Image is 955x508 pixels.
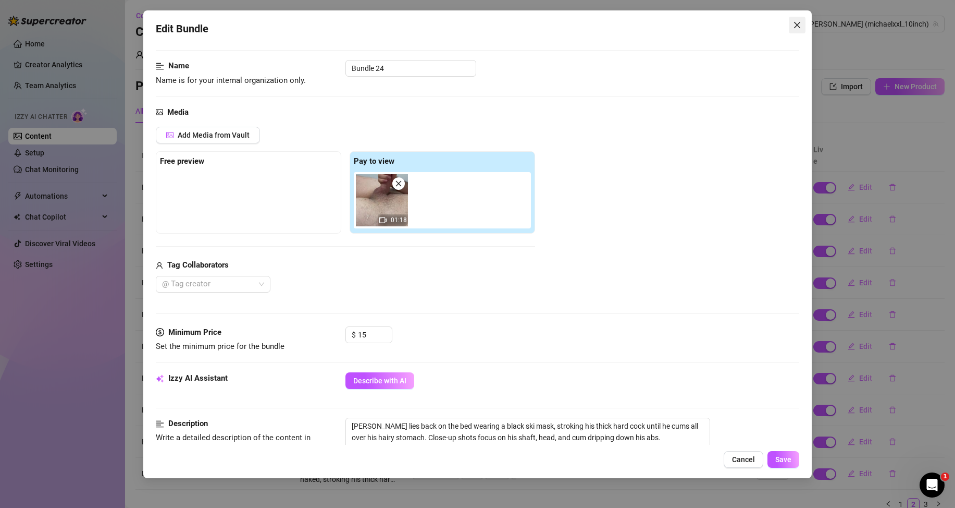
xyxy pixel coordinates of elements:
strong: Minimum Price [168,328,221,337]
strong: Name [168,61,189,70]
img: media [356,174,408,226]
span: Describe with AI [353,377,406,385]
span: close [793,21,801,29]
strong: Media [167,107,189,117]
button: Cancel [724,451,763,468]
span: Set the minimum price for the bundle [156,342,284,351]
strong: Description [168,419,208,428]
button: Save [767,451,799,468]
span: user [156,259,163,272]
span: align-left [156,60,164,72]
span: video-camera [379,216,387,224]
span: Cancel [732,455,755,464]
span: 1 [941,473,949,481]
button: Close [789,17,805,33]
span: picture [166,131,173,139]
span: close [395,180,402,187]
span: align-left [156,418,164,430]
span: Add Media from Vault [178,131,250,139]
span: Close [789,21,805,29]
strong: Free preview [160,156,204,166]
textarea: [PERSON_NAME] lies back on the bed wearing a black ski mask, stroking his thick hard cock until h... [346,418,710,445]
span: picture [156,106,163,119]
span: Edit Bundle [156,21,208,37]
span: 01:18 [391,216,407,224]
span: dollar [156,326,164,339]
span: Write a detailed description of the content in a few sentences. Avoid vague or implied descriptio... [156,433,311,491]
input: Enter a name [345,60,476,77]
button: Describe with AI [345,372,414,389]
strong: Pay to view [354,156,394,166]
strong: Izzy AI Assistant [168,373,228,383]
span: Name is for your internal organization only. [156,76,306,85]
iframe: Intercom live chat [920,473,945,498]
strong: Tag Collaborators [167,260,229,270]
div: 01:18 [356,174,408,226]
span: Save [775,455,791,464]
button: Add Media from Vault [156,127,260,143]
